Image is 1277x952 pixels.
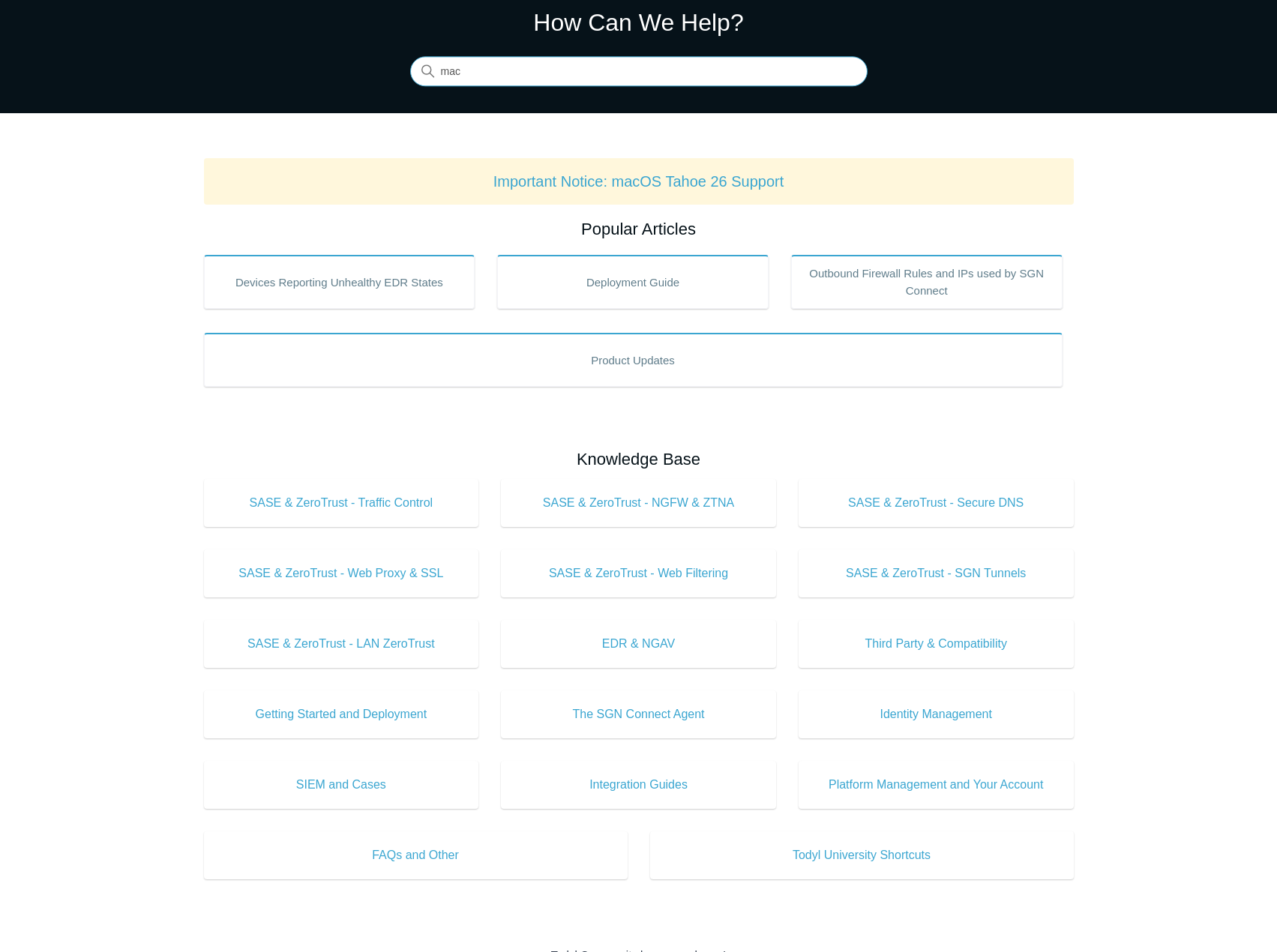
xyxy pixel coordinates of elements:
input: Search [410,57,868,87]
a: Integration Guides [501,761,776,809]
a: SIEM and Cases [204,761,479,809]
a: The SGN Connect Agent [501,690,776,738]
span: SASE & ZeroTrust - SGN Tunnels [821,564,1051,582]
a: Outbound Firewall Rules and IPs used by SGN Connect [791,255,1063,309]
a: Platform Management and Your Account [799,761,1074,809]
a: Product Updates [204,333,1063,387]
span: EDR & NGAV [523,635,754,653]
a: Devices Reporting Unhealthy EDR States [204,255,475,309]
span: SIEM and Cases [226,776,457,794]
span: SASE & ZeroTrust - Secure DNS [821,494,1051,512]
h2: Knowledge Base [204,447,1074,472]
a: Important Notice: macOS Tahoe 26 Support [493,173,784,190]
a: Getting Started and Deployment [204,690,479,738]
a: Third Party & Compatibility [799,620,1074,668]
span: Todyl University Shortcuts [673,846,1051,864]
span: FAQs and Other [226,846,605,864]
h1: How Can We Help? [410,4,868,40]
span: The SGN Connect Agent [523,705,754,723]
a: Todyl University Shortcuts [650,831,1074,879]
a: SASE & ZeroTrust - Secure DNS [799,479,1074,527]
a: SASE & ZeroTrust - LAN ZeroTrust [204,620,479,668]
a: SASE & ZeroTrust - SGN Tunnels [799,549,1074,597]
span: SASE & ZeroTrust - NGFW & ZTNA [523,494,754,512]
h2: Popular Articles [204,217,1074,241]
a: Identity Management [799,690,1074,738]
span: SASE & ZeroTrust - Traffic Control [226,494,457,512]
span: Third Party & Compatibility [821,635,1051,653]
span: SASE & ZeroTrust - Web Filtering [523,564,754,582]
a: EDR & NGAV [501,620,776,668]
a: SASE & ZeroTrust - NGFW & ZTNA [501,479,776,527]
span: SASE & ZeroTrust - Web Proxy & SSL [226,564,457,582]
span: SASE & ZeroTrust - LAN ZeroTrust [226,635,457,653]
span: Getting Started and Deployment [226,705,457,723]
a: SASE & ZeroTrust - Traffic Control [204,479,479,527]
a: FAQs and Other [204,831,628,879]
span: Platform Management and Your Account [821,776,1051,794]
span: Integration Guides [523,776,754,794]
a: Deployment Guide [497,255,769,309]
span: Identity Management [821,705,1051,723]
a: SASE & ZeroTrust - Web Filtering [501,549,776,597]
a: SASE & ZeroTrust - Web Proxy & SSL [204,549,479,597]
